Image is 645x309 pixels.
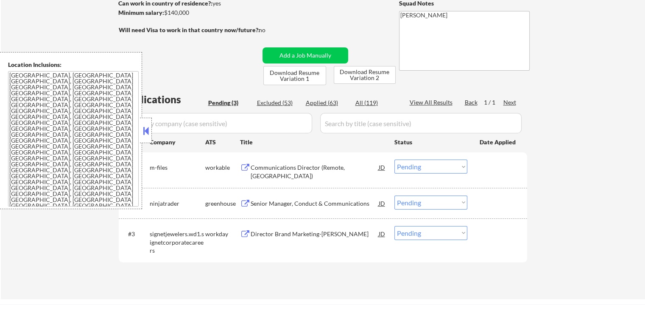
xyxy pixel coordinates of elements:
div: signetjewelers.wd1.signetcorporatecareers [150,230,205,255]
div: Director Brand Marketing-[PERSON_NAME] [251,230,379,238]
div: Title [240,138,386,146]
div: 1 / 1 [484,98,503,107]
div: Senior Manager, Conduct & Communications [251,199,379,208]
div: ninjatrader [150,199,205,208]
div: Back [465,98,478,107]
div: greenhouse [205,199,240,208]
div: Applied (63) [306,99,348,107]
div: Communications Director (Remote, [GEOGRAPHIC_DATA]) [251,163,379,180]
div: JD [378,160,386,175]
div: JD [378,226,386,241]
div: workday [205,230,240,238]
div: workable [205,163,240,172]
button: Download Resume Variation 2 [334,66,396,84]
div: JD [378,196,386,211]
div: Date Applied [480,138,517,146]
div: Status [394,134,467,149]
div: no [259,26,283,34]
div: Excluded (53) [257,99,299,107]
input: Search by title (case sensitive) [320,113,522,133]
input: Search by company (case sensitive) [121,113,312,133]
div: m-files [150,163,205,172]
div: #3 [128,230,143,238]
div: Next [503,98,517,107]
div: Applications [121,94,205,105]
button: Add a Job Manually [262,47,348,63]
div: All (119) [355,99,398,107]
button: Download Resume Variation 1 [263,66,326,85]
strong: Minimum salary: [118,9,164,16]
div: View All Results [410,98,455,107]
div: ATS [205,138,240,146]
div: Company [150,138,205,146]
div: $140,000 [118,8,260,17]
div: Pending (3) [208,99,251,107]
strong: Will need Visa to work in that country now/future?: [119,26,260,33]
div: Location Inclusions: [8,61,139,69]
